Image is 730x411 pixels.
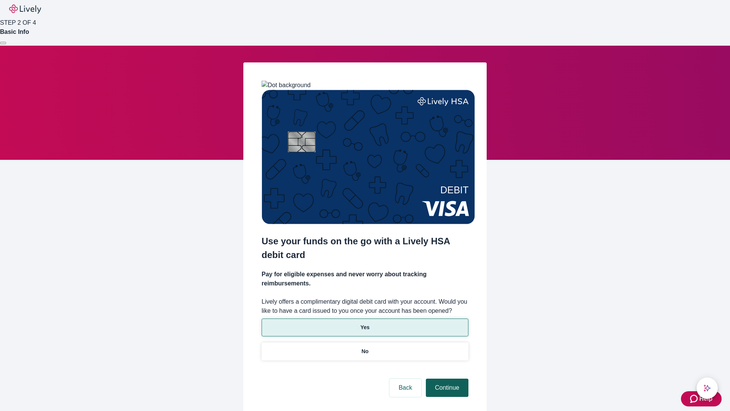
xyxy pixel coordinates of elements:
svg: Zendesk support icon [690,394,699,403]
button: Back [389,379,421,397]
h4: Pay for eligible expenses and never worry about tracking reimbursements. [262,270,468,288]
img: Debit card [262,90,475,224]
svg: Lively AI Assistant [703,384,711,392]
button: No [262,342,468,360]
label: Lively offers a complimentary digital debit card with your account. Would you like to have a card... [262,297,468,315]
p: No [362,347,369,355]
button: Yes [262,319,468,336]
img: Dot background [262,81,311,90]
button: Continue [426,379,468,397]
button: Zendesk support iconHelp [681,391,722,406]
p: Yes [360,323,370,331]
button: chat [697,378,718,399]
h2: Use your funds on the go with a Lively HSA debit card [262,234,468,262]
img: Lively [9,5,41,14]
span: Help [699,394,713,403]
